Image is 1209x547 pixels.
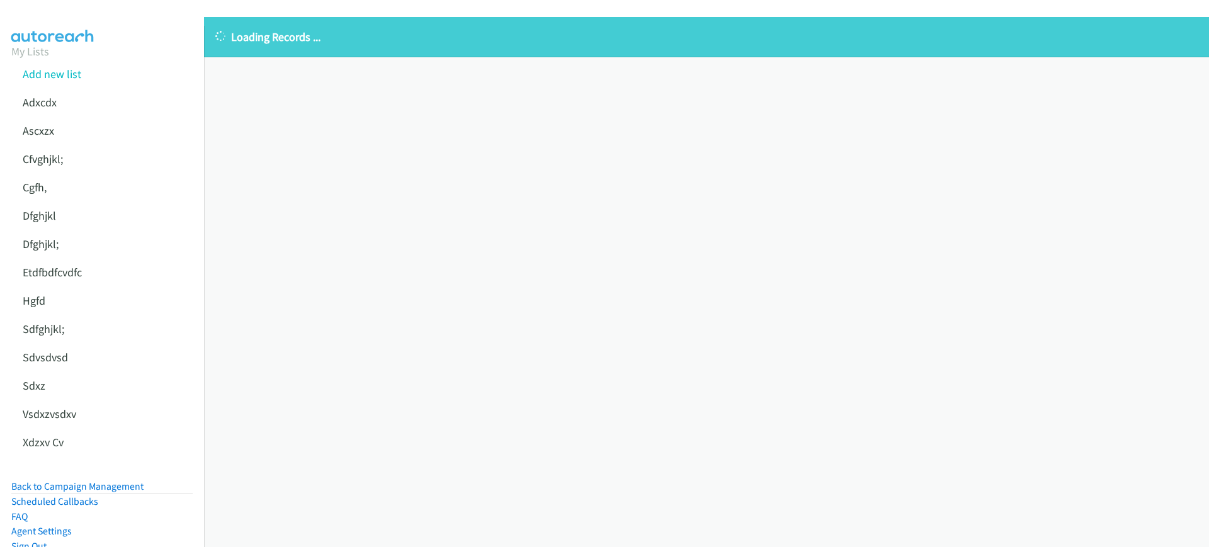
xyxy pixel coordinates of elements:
a: Adxcdx [23,95,57,110]
a: FAQ [11,510,28,522]
a: Sdxz [23,378,45,393]
a: Scheduled Callbacks [11,495,98,507]
a: Xdzxv Cv [23,435,64,449]
a: Sdvsdvsd [23,350,68,364]
a: Cgfh, [23,180,47,195]
a: Add new list [23,67,81,81]
a: Sdfghjkl; [23,322,64,336]
p: Loading Records ... [215,28,1198,45]
a: Back to Campaign Management [11,480,144,492]
a: Hgfd [23,293,45,308]
a: Dfghjkl; [23,237,59,251]
a: Ascxzx [23,123,54,138]
a: My Lists [11,44,49,59]
a: Etdfbdfcvdfc [23,265,82,279]
a: Agent Settings [11,525,72,537]
a: Vsdxzvsdxv [23,407,76,421]
a: Cfvghjkl; [23,152,63,166]
a: Dfghjkl [23,208,56,223]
